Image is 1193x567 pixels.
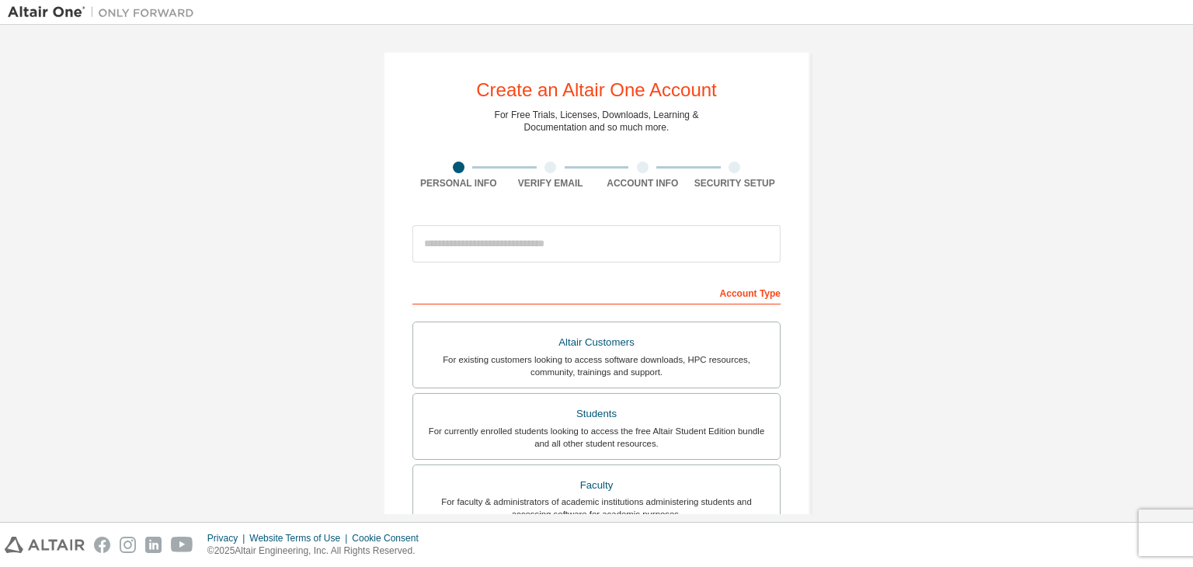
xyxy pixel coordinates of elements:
[423,353,770,378] div: For existing customers looking to access software downloads, HPC resources, community, trainings ...
[145,537,162,553] img: linkedin.svg
[423,403,770,425] div: Students
[412,177,505,190] div: Personal Info
[8,5,202,20] img: Altair One
[249,532,352,544] div: Website Terms of Use
[171,537,193,553] img: youtube.svg
[495,109,699,134] div: For Free Trials, Licenses, Downloads, Learning & Documentation and so much more.
[412,280,781,304] div: Account Type
[689,177,781,190] div: Security Setup
[423,332,770,353] div: Altair Customers
[5,537,85,553] img: altair_logo.svg
[423,425,770,450] div: For currently enrolled students looking to access the free Altair Student Edition bundle and all ...
[505,177,597,190] div: Verify Email
[352,532,427,544] div: Cookie Consent
[120,537,136,553] img: instagram.svg
[596,177,689,190] div: Account Info
[423,496,770,520] div: For faculty & administrators of academic institutions administering students and accessing softwa...
[423,475,770,496] div: Faculty
[207,544,428,558] p: © 2025 Altair Engineering, Inc. All Rights Reserved.
[207,532,249,544] div: Privacy
[94,537,110,553] img: facebook.svg
[476,81,717,99] div: Create an Altair One Account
